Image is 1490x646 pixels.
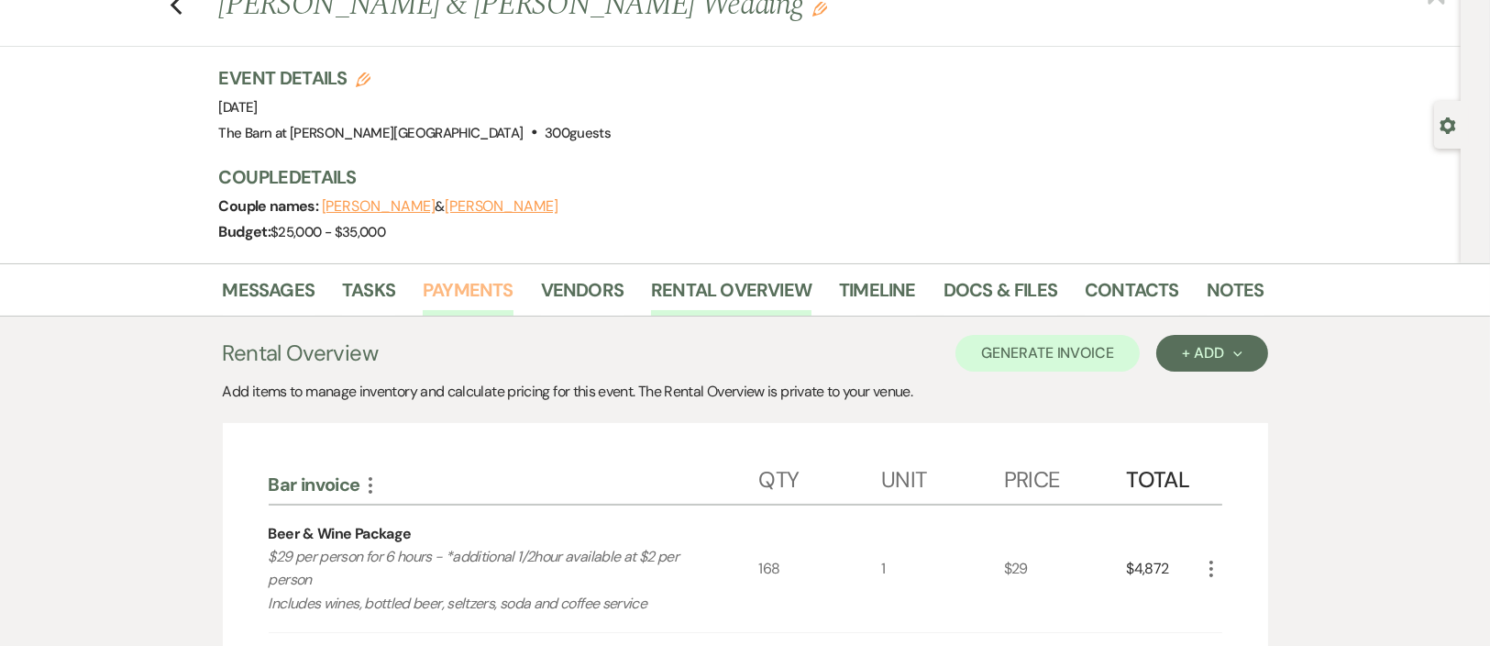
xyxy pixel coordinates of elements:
span: & [322,197,558,216]
span: 300 guests [545,124,611,142]
button: Generate Invoice [955,335,1140,372]
p: $29 per person for 6 hours - *additional 1/2hour available at $2 per person Includes wines, bottl... [269,545,710,616]
a: Docs & Files [944,275,1057,316]
h3: Rental Overview [223,337,378,370]
button: [PERSON_NAME] [445,199,558,214]
span: Budget: [219,222,271,241]
div: Qty [758,449,881,504]
span: The Barn at [PERSON_NAME][GEOGRAPHIC_DATA] [219,124,524,142]
a: Messages [223,275,315,316]
div: Bar invoice [269,473,759,496]
button: Open lead details [1440,116,1456,133]
a: Vendors [541,275,624,316]
a: Timeline [839,275,916,316]
div: Unit [881,449,1004,504]
div: 1 [881,506,1004,633]
h3: Couple Details [219,164,1246,190]
span: [DATE] [219,98,258,117]
div: Add items to manage inventory and calculate pricing for this event. The Rental Overview is privat... [223,381,1268,403]
span: $25,000 - $35,000 [270,223,385,241]
div: + Add [1182,346,1242,361]
div: Price [1004,449,1127,504]
h3: Event Details [219,65,612,91]
span: Couple names: [219,196,322,216]
a: Payments [423,275,513,316]
div: Total [1126,449,1199,504]
button: [PERSON_NAME] [322,199,436,214]
button: + Add [1156,335,1267,372]
div: Beer & Wine Package [269,523,412,545]
div: $29 [1004,506,1127,633]
div: 168 [758,506,881,633]
a: Rental Overview [651,275,811,316]
a: Contacts [1085,275,1179,316]
a: Tasks [342,275,395,316]
div: $4,872 [1126,506,1199,633]
a: Notes [1207,275,1264,316]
